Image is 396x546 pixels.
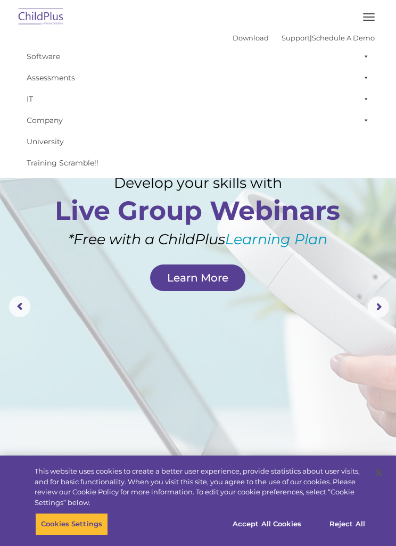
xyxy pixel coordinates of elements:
a: Assessments [21,67,375,88]
a: Learn More [150,264,245,291]
rs-layer: Develop your skills with [54,175,341,192]
a: Training Scramble!! [21,152,375,173]
a: Schedule A Demo [312,34,375,42]
a: IT [21,88,375,110]
img: ChildPlus by Procare Solutions [16,5,66,30]
a: Software [21,46,375,67]
a: Support [282,34,310,42]
rs-layer: *Free with a ChildPlus [54,231,341,248]
a: Learning Plan [225,230,327,248]
a: Company [21,110,375,131]
span: Last name [170,62,203,70]
span: Phone number [170,105,216,113]
a: University [21,131,375,152]
button: Close [367,461,391,484]
button: Cookies Settings [35,513,108,535]
div: This website uses cookies to create a better user experience, provide statistics about user visit... [35,466,368,508]
font: | [233,34,375,42]
button: Reject All [314,513,381,535]
button: Accept All Cookies [227,513,307,535]
rs-layer: Live Group Webinars [34,197,361,224]
a: Download [233,34,269,42]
